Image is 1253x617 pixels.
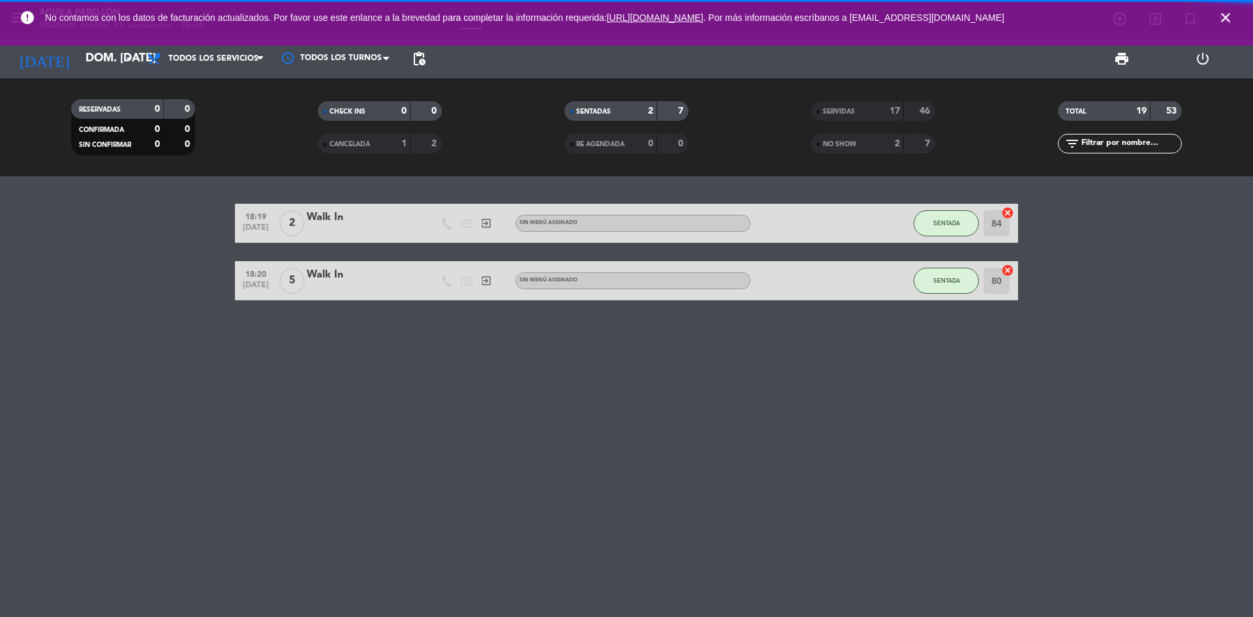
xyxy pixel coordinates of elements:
[704,12,1004,23] a: . Por más información escríbanos a [EMAIL_ADDRESS][DOMAIN_NAME]
[185,104,193,114] strong: 0
[10,44,79,73] i: [DATE]
[519,277,578,283] span: Sin menú asignado
[168,54,258,63] span: Todos los servicios
[914,268,979,294] button: SENTADA
[431,106,439,116] strong: 0
[1136,106,1147,116] strong: 19
[240,281,272,296] span: [DATE]
[185,125,193,134] strong: 0
[1195,51,1211,67] i: power_settings_new
[121,51,137,67] i: arrow_drop_down
[45,12,1004,23] span: No contamos con los datos de facturación actualizados. Por favor use este enlance a la brevedad p...
[20,10,35,25] i: error
[1001,264,1014,277] i: cancel
[895,139,900,148] strong: 2
[1166,106,1179,116] strong: 53
[576,108,611,115] span: SENTADAS
[330,141,370,148] span: CANCELADA
[648,106,653,116] strong: 2
[933,219,960,227] span: SENTADA
[480,275,492,287] i: exit_to_app
[79,142,131,148] span: SIN CONFIRMAR
[79,106,121,113] span: RESERVADAS
[1162,39,1243,78] div: LOG OUT
[914,210,979,236] button: SENTADA
[431,139,439,148] strong: 2
[1114,51,1130,67] span: print
[401,139,407,148] strong: 1
[1218,10,1233,25] i: close
[240,266,272,281] span: 18:20
[889,106,900,116] strong: 17
[307,266,418,283] div: Walk In
[411,51,427,67] span: pending_actions
[330,108,365,115] span: CHECK INS
[678,106,686,116] strong: 7
[155,125,160,134] strong: 0
[1080,136,1181,151] input: Filtrar por nombre...
[240,223,272,238] span: [DATE]
[155,140,160,149] strong: 0
[1001,206,1014,219] i: cancel
[519,220,578,225] span: Sin menú asignado
[185,140,193,149] strong: 0
[823,108,855,115] span: SERVIDAS
[648,139,653,148] strong: 0
[1064,136,1080,151] i: filter_list
[279,268,305,294] span: 5
[79,127,124,133] span: CONFIRMADA
[480,217,492,229] i: exit_to_app
[607,12,704,23] a: [URL][DOMAIN_NAME]
[678,139,686,148] strong: 0
[279,210,305,236] span: 2
[925,139,933,148] strong: 7
[1066,108,1086,115] span: TOTAL
[307,209,418,226] div: Walk In
[576,141,625,148] span: RE AGENDADA
[920,106,933,116] strong: 46
[823,141,856,148] span: NO SHOW
[240,208,272,223] span: 18:19
[401,106,407,116] strong: 0
[933,277,960,284] span: SENTADA
[155,104,160,114] strong: 0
